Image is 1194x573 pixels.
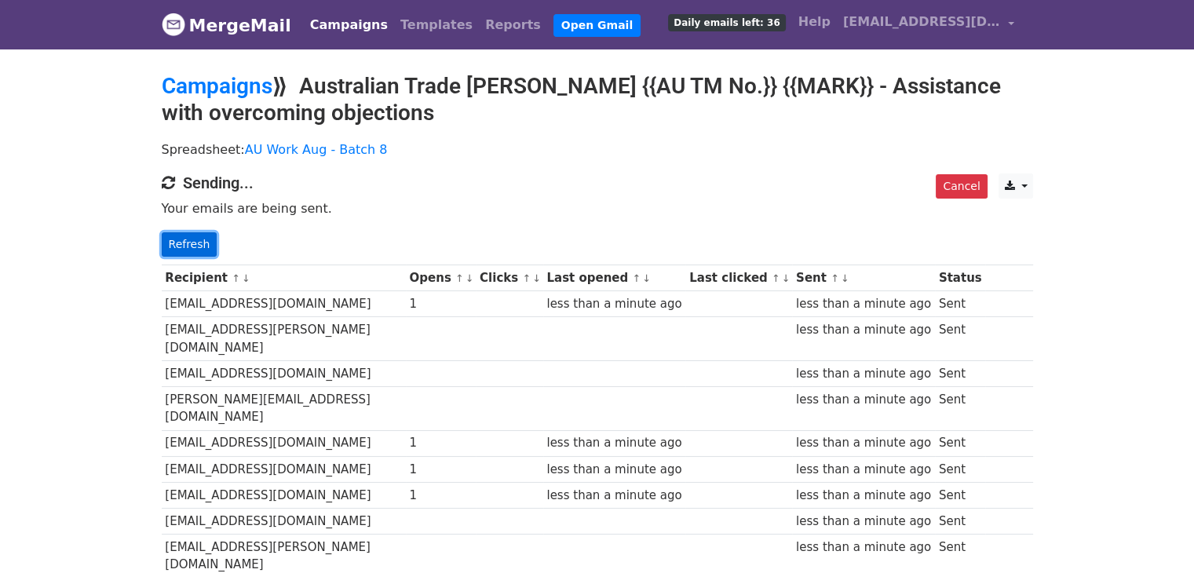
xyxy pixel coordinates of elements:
[162,456,406,482] td: [EMAIL_ADDRESS][DOMAIN_NAME]
[796,391,931,409] div: less than a minute ago
[642,272,651,284] a: ↓
[162,291,406,317] td: [EMAIL_ADDRESS][DOMAIN_NAME]
[232,272,240,284] a: ↑
[162,430,406,456] td: [EMAIL_ADDRESS][DOMAIN_NAME]
[837,6,1021,43] a: [EMAIL_ADDRESS][DOMAIN_NAME]
[409,434,472,452] div: 1
[532,272,541,284] a: ↓
[546,434,681,452] div: less than a minute ago
[543,265,686,291] th: Last opened
[935,508,985,534] td: Sent
[479,9,547,41] a: Reports
[935,456,985,482] td: Sent
[162,232,217,257] a: Refresh
[935,430,985,456] td: Sent
[782,272,791,284] a: ↓
[162,73,1033,126] h2: ⟫ Australian Trade [PERSON_NAME] {{AU TM No.}} {{MARK}} - Assistance with overcoming objections
[162,360,406,386] td: [EMAIL_ADDRESS][DOMAIN_NAME]
[162,482,406,508] td: [EMAIL_ADDRESS][DOMAIN_NAME]
[632,272,641,284] a: ↑
[409,461,472,479] div: 1
[409,295,472,313] div: 1
[242,272,250,284] a: ↓
[831,272,839,284] a: ↑
[245,142,388,157] a: AU Work Aug - Batch 8
[935,360,985,386] td: Sent
[796,461,931,479] div: less than a minute ago
[162,13,185,36] img: MergeMail logo
[792,6,837,38] a: Help
[394,9,479,41] a: Templates
[668,14,785,31] span: Daily emails left: 36
[772,272,780,284] a: ↑
[409,487,472,505] div: 1
[662,6,791,38] a: Daily emails left: 36
[162,173,1033,192] h4: Sending...
[546,461,681,479] div: less than a minute ago
[935,291,985,317] td: Sent
[546,295,681,313] div: less than a minute ago
[546,487,681,505] div: less than a minute ago
[162,387,406,431] td: [PERSON_NAME][EMAIL_ADDRESS][DOMAIN_NAME]
[553,14,641,37] a: Open Gmail
[522,272,531,284] a: ↑
[685,265,792,291] th: Last clicked
[792,265,935,291] th: Sent
[406,265,477,291] th: Opens
[162,9,291,42] a: MergeMail
[304,9,394,41] a: Campaigns
[935,482,985,508] td: Sent
[162,265,406,291] th: Recipient
[455,272,464,284] a: ↑
[162,141,1033,158] p: Spreadsheet:
[162,508,406,534] td: [EMAIL_ADDRESS][DOMAIN_NAME]
[796,295,931,313] div: less than a minute ago
[796,538,931,557] div: less than a minute ago
[1115,498,1194,573] iframe: Chat Widget
[796,487,931,505] div: less than a minute ago
[162,317,406,361] td: [EMAIL_ADDRESS][PERSON_NAME][DOMAIN_NAME]
[466,272,474,284] a: ↓
[796,365,931,383] div: less than a minute ago
[935,265,985,291] th: Status
[843,13,1000,31] span: [EMAIL_ADDRESS][DOMAIN_NAME]
[841,272,849,284] a: ↓
[476,265,542,291] th: Clicks
[935,387,985,431] td: Sent
[162,200,1033,217] p: Your emails are being sent.
[936,174,987,199] a: Cancel
[935,317,985,361] td: Sent
[162,73,272,99] a: Campaigns
[796,513,931,531] div: less than a minute ago
[796,321,931,339] div: less than a minute ago
[796,434,931,452] div: less than a minute ago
